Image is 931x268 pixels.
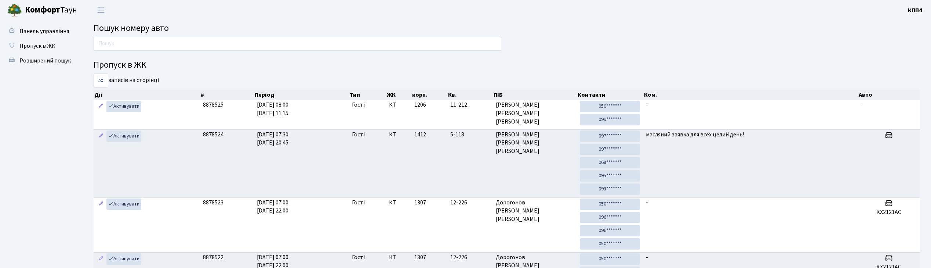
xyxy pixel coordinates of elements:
b: Комфорт [25,4,60,16]
span: 1307 [414,199,426,207]
a: Активувати [106,253,141,265]
span: 8878523 [203,199,223,207]
th: ЖК [386,90,411,100]
th: Авто [858,90,920,100]
a: Редагувати [97,253,105,265]
span: [DATE] 08:00 [DATE] 11:15 [257,101,288,117]
label: записів на сторінці [94,74,159,87]
select: записів на сторінці [94,74,108,87]
a: Пропуск в ЖК [4,39,77,53]
a: КПП4 [908,6,922,15]
span: 1307 [414,253,426,261]
span: [PERSON_NAME] [PERSON_NAME] [PERSON_NAME] [496,101,574,126]
span: [PERSON_NAME] [PERSON_NAME] [PERSON_NAME] [496,131,574,156]
a: Редагувати [97,101,105,112]
th: Дії [94,90,200,100]
span: 12-226 [450,199,490,207]
span: - [646,253,648,261]
span: Гості [352,253,365,262]
span: 11-212 [450,101,490,109]
th: # [200,90,254,100]
input: Пошук [94,37,501,51]
span: Дорогонов [PERSON_NAME] [PERSON_NAME] [496,199,574,224]
th: ПІБ [493,90,577,100]
h4: Пропуск в ЖК [94,60,920,71]
span: Гості [352,101,365,109]
th: Кв. [447,90,493,100]
span: 8878524 [203,131,223,139]
th: корп. [411,90,447,100]
span: [DATE] 07:30 [DATE] 20:45 [257,131,288,147]
a: Активувати [106,131,141,142]
span: Таун [25,4,77,17]
h5: КХ2121АС [861,209,917,216]
img: logo.png [7,3,22,18]
a: Розширений пошук [4,53,77,68]
span: - [646,101,648,109]
th: Період [254,90,349,100]
span: Розширений пошук [19,57,71,65]
a: Редагувати [97,131,105,142]
b: КПП4 [908,6,922,14]
span: 12-226 [450,253,490,262]
span: - [646,199,648,207]
th: Ком. [643,90,858,100]
a: Редагувати [97,199,105,210]
span: 8878525 [203,101,223,109]
span: Пошук номеру авто [94,22,169,35]
th: Тип [349,90,386,100]
a: Активувати [106,199,141,210]
a: Панель управління [4,24,77,39]
span: [DATE] 07:00 [DATE] 22:00 [257,199,288,215]
span: 8878522 [203,253,223,261]
a: Активувати [106,101,141,112]
span: масляний заявка для всех целий день! [646,131,744,139]
span: Гості [352,131,365,139]
span: 1206 [414,101,426,109]
button: Переключити навігацію [92,4,110,16]
span: 5-118 [450,131,490,139]
th: Контакти [577,90,643,100]
span: КТ [389,199,408,207]
span: КТ [389,131,408,139]
span: Панель управління [19,27,69,35]
span: Пропуск в ЖК [19,42,55,50]
span: КТ [389,101,408,109]
span: - [861,101,863,109]
span: 1412 [414,131,426,139]
span: Гості [352,199,365,207]
span: КТ [389,253,408,262]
